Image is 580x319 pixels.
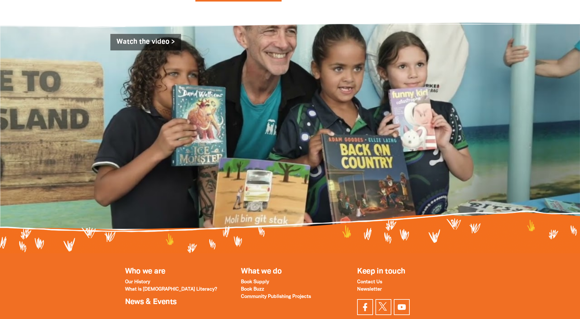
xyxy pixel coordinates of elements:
[241,280,269,284] a: Book Supply
[110,34,181,50] a: Watch the video >
[241,268,282,275] a: What we do
[375,299,391,315] a: Find us on Twitter
[125,299,177,306] a: News & Events
[357,280,382,284] a: Contact Us
[125,287,217,291] a: What is [DEMOGRAPHIC_DATA] Literacy?
[125,280,150,284] a: Our History
[357,268,405,275] span: Keep in touch
[241,295,311,299] a: Community Publishing Projects
[357,299,373,315] a: Visit our facebook page
[394,299,410,315] a: Find us on YouTube
[125,268,165,275] a: Who we are
[241,287,264,291] a: Book Buzz
[357,287,382,291] a: Newsletter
